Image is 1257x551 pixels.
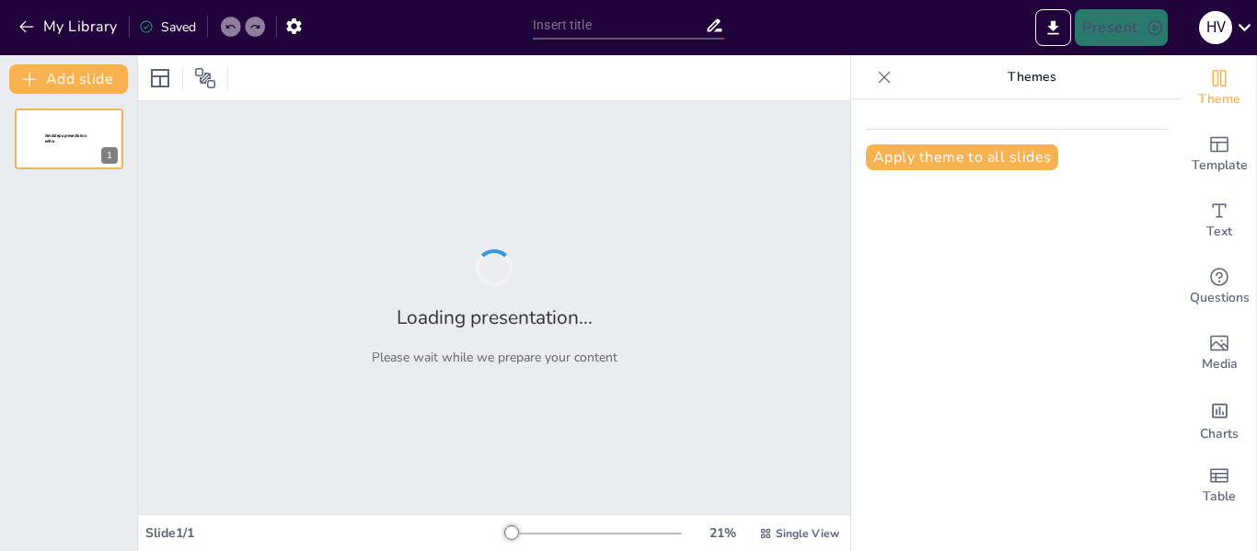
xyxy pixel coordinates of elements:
[139,18,196,36] div: Saved
[700,524,744,542] div: 21 %
[372,349,617,366] p: Please wait while we prepare your content
[101,147,118,164] div: 1
[1203,487,1236,507] span: Table
[1075,9,1167,46] button: Present
[145,63,175,93] div: Layout
[1199,9,1232,46] button: H V
[866,144,1058,170] button: Apply theme to all slides
[1182,55,1256,121] div: Change the overall theme
[899,55,1164,99] p: Themes
[1182,453,1256,519] div: Add a table
[533,12,705,39] input: Insert title
[145,524,505,542] div: Slide 1 / 1
[1199,11,1232,44] div: H V
[1200,424,1239,444] span: Charts
[1182,254,1256,320] div: Get real-time input from your audience
[15,109,123,169] div: 1
[1206,222,1232,242] span: Text
[397,304,593,330] h2: Loading presentation...
[45,133,86,143] span: Sendsteps presentation editor
[1202,354,1238,374] span: Media
[1182,121,1256,188] div: Add ready made slides
[1190,288,1250,308] span: Questions
[1035,9,1071,46] button: Export to PowerPoint
[1182,320,1256,386] div: Add images, graphics, shapes or video
[1198,89,1240,109] span: Theme
[14,12,125,41] button: My Library
[1182,386,1256,453] div: Add charts and graphs
[9,64,128,94] button: Add slide
[1192,155,1248,176] span: Template
[776,526,839,541] span: Single View
[1182,188,1256,254] div: Add text boxes
[194,67,216,89] span: Position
